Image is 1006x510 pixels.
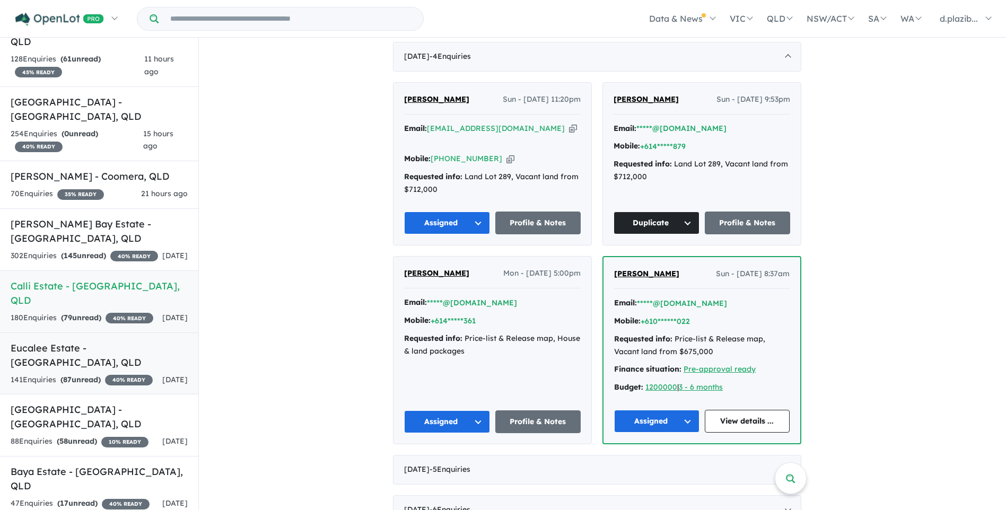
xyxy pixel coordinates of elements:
span: 40 % READY [106,313,153,323]
a: View details ... [705,410,790,433]
a: [PERSON_NAME] [404,267,469,280]
div: 128 Enquir ies [11,53,144,78]
img: Openlot PRO Logo White [15,13,104,26]
strong: ( unread) [60,375,101,384]
div: 47 Enquir ies [11,497,150,510]
div: 254 Enquir ies [11,128,143,153]
div: Land Lot 289, Vacant land from $712,000 [404,171,581,196]
strong: Email: [614,298,637,307]
a: [EMAIL_ADDRESS][DOMAIN_NAME] [427,124,565,133]
a: [PERSON_NAME] [614,268,679,280]
span: 21 hours ago [141,189,188,198]
h5: Baya Estate - [GEOGRAPHIC_DATA] , QLD [11,464,188,493]
strong: ( unread) [61,313,101,322]
a: Profile & Notes [495,410,581,433]
a: 3 - 6 months [679,382,723,392]
strong: Mobile: [404,154,431,163]
span: 17 [60,498,68,508]
h5: [PERSON_NAME] - Coomera , QLD [11,169,188,183]
strong: Requested info: [404,172,462,181]
strong: Finance situation: [614,364,681,374]
span: 15 hours ago [143,129,173,151]
span: 79 [64,313,72,322]
span: 40 % READY [110,251,158,261]
strong: Email: [404,124,427,133]
a: Profile & Notes [495,212,581,234]
strong: Email: [404,297,427,307]
span: 58 [59,436,68,446]
span: 40 % READY [105,375,153,385]
div: | [614,381,790,394]
span: 61 [63,54,72,64]
div: Land Lot 289, Vacant land from $712,000 [614,158,790,183]
strong: ( unread) [60,54,101,64]
span: [DATE] [162,313,188,322]
button: Assigned [614,410,699,433]
button: Duplicate [614,212,699,234]
span: 45 % READY [15,67,62,77]
span: [DATE] [162,251,188,260]
strong: Requested info: [614,334,672,344]
button: Assigned [404,212,490,234]
a: [PERSON_NAME] [404,93,469,106]
div: Price-list & Release map, Vacant land from $675,000 [614,333,790,358]
span: 40 % READY [15,142,63,152]
span: 40 % READY [102,499,150,509]
strong: Email: [614,124,636,133]
strong: ( unread) [62,129,98,138]
span: 35 % READY [57,189,104,200]
span: Sun - [DATE] 8:37am [716,268,790,280]
span: Sun - [DATE] 11:20pm [503,93,581,106]
span: [PERSON_NAME] [614,269,679,278]
span: [DATE] [162,375,188,384]
a: 1200000 [645,382,677,392]
a: [PERSON_NAME] [614,93,679,106]
strong: Requested info: [404,333,462,343]
h5: [GEOGRAPHIC_DATA] - [GEOGRAPHIC_DATA] , QLD [11,95,188,124]
div: Price-list & Release map, House & land packages [404,332,581,358]
span: Mon - [DATE] 5:00pm [503,267,581,280]
span: [DATE] [162,436,188,446]
div: 141 Enquir ies [11,374,153,386]
button: Copy [506,153,514,164]
span: 145 [64,251,77,260]
h5: [GEOGRAPHIC_DATA] - [GEOGRAPHIC_DATA] , QLD [11,402,188,431]
span: 11 hours ago [144,54,174,76]
strong: Requested info: [614,159,672,169]
span: [PERSON_NAME] [404,268,469,278]
div: [DATE] [393,42,801,72]
span: [DATE] [162,498,188,508]
a: [PHONE_NUMBER] [431,154,502,163]
strong: Budget: [614,382,643,392]
span: [PERSON_NAME] [614,94,679,104]
span: 0 [64,129,69,138]
span: 87 [63,375,72,384]
div: 180 Enquir ies [11,312,153,324]
div: 70 Enquir ies [11,188,104,200]
strong: Mobile: [614,316,641,326]
div: 302 Enquir ies [11,250,158,262]
div: [DATE] [393,455,801,485]
a: Pre-approval ready [684,364,756,374]
span: Sun - [DATE] 9:53pm [716,93,790,106]
span: 10 % READY [101,437,148,447]
strong: ( unread) [57,436,97,446]
span: d.plazib... [940,13,978,24]
span: [PERSON_NAME] [404,94,469,104]
h5: Calli Estate - [GEOGRAPHIC_DATA] , QLD [11,279,188,307]
h5: Eucalee Estate - [GEOGRAPHIC_DATA] , QLD [11,341,188,370]
button: Copy [569,123,577,134]
span: - 4 Enquir ies [430,51,471,61]
strong: Mobile: [614,141,640,151]
div: 88 Enquir ies [11,435,148,448]
h5: [PERSON_NAME] Bay Estate - [GEOGRAPHIC_DATA] , QLD [11,217,188,245]
strong: Mobile: [404,315,431,325]
button: Assigned [404,410,490,433]
a: Profile & Notes [705,212,791,234]
strong: ( unread) [61,251,106,260]
input: Try estate name, suburb, builder or developer [161,7,421,30]
span: - 5 Enquir ies [430,464,470,474]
